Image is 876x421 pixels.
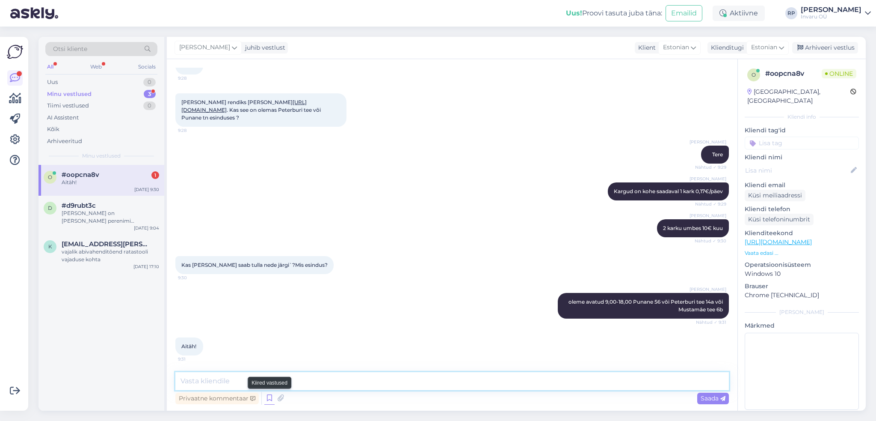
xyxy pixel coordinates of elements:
b: Uus! [566,9,582,17]
span: [PERSON_NAME] [690,286,726,293]
div: RP [785,7,797,19]
span: 9:30 [178,275,210,281]
div: Proovi tasuta juba täna: [566,8,662,18]
div: [DATE] 17:10 [133,263,159,270]
a: [PERSON_NAME]Invaru OÜ [801,6,871,20]
span: oleme avatud 9,00-18,00 Punane 56 või Peterburi tee 14a või Mustamäe tee 6b [568,299,724,313]
span: Kas [PERSON_NAME] saab tulla nede järgi`?Mis esindus? [181,262,328,268]
div: Küsi meiliaadressi [745,190,805,201]
div: Aitäh! [62,179,159,186]
div: Aktiivne [713,6,765,21]
a: [URL][DOMAIN_NAME] [745,238,812,246]
span: Saada [701,394,725,402]
div: # oopcna8v [765,69,822,79]
div: Invaru OÜ [801,13,861,20]
span: [PERSON_NAME] [690,139,726,145]
span: Tere [712,151,723,158]
div: Kliendi info [745,113,859,121]
div: All [45,61,55,72]
div: 0 [143,78,156,87]
p: Brauser [745,282,859,291]
div: Küsi telefoninumbrit [745,214,814,225]
div: Privaatne kommentaar [175,393,259,404]
div: 1 [151,171,159,179]
div: [DATE] 9:04 [134,225,159,231]
p: Vaata edasi ... [745,249,859,257]
div: Arhiveeritud [47,137,82,146]
input: Lisa tag [745,137,859,149]
span: Estonian [751,43,777,52]
p: Kliendi tag'id [745,126,859,135]
span: 9:31 [178,356,210,362]
div: [PERSON_NAME] [801,6,861,13]
span: 2 karku umbes 10€ kuu [663,225,723,231]
span: o [48,174,52,180]
span: [PERSON_NAME] [179,43,230,52]
p: Kliendi email [745,181,859,190]
span: d [48,205,52,211]
p: Windows 10 [745,269,859,278]
span: [PERSON_NAME] rendiks [PERSON_NAME] . Kas see on olemas Peterburi tee või Punane tn esinduses ? [181,99,322,121]
span: Estonian [663,43,689,52]
p: Chrome [TECHNICAL_ID] [745,291,859,300]
div: Minu vestlused [47,90,92,99]
p: Operatsioonisüsteem [745,260,859,269]
span: Minu vestlused [82,152,121,160]
div: 3 [144,90,156,99]
span: Otsi kliente [53,45,87,54]
div: Arhiveeri vestlus [792,42,858,54]
span: Nähtud ✓ 9:30 [694,238,726,244]
div: vajalik abivahenditõend ratastooli vajaduse kohta [62,248,159,263]
img: Askly Logo [7,44,23,60]
span: #oopcna8v [62,171,99,179]
div: Socials [136,61,157,72]
span: 9:28 [178,127,210,134]
div: AI Assistent [47,113,79,122]
div: 0 [143,102,156,110]
p: Kliendi telefon [745,205,859,214]
button: Emailid [666,5,702,21]
div: [PERSON_NAME] [745,308,859,316]
span: Online [822,69,856,78]
div: Klienditugi [707,43,744,52]
span: kaire.kinkar@gmail.com [62,240,151,248]
span: o [752,72,756,78]
div: Kõik [47,125,59,134]
div: Web [89,61,104,72]
span: [PERSON_NAME] [690,176,726,182]
input: Lisa nimi [745,166,849,175]
span: Kargud on kohe saadaval 1 kark 0,17€/päev [614,188,723,194]
span: [PERSON_NAME] [690,212,726,219]
span: Nähtud ✓ 9:29 [694,201,726,207]
small: Kiired vastused [252,379,287,386]
div: juhib vestlust [242,43,285,52]
div: Tiimi vestlused [47,102,89,110]
span: Aitäh! [181,343,196,349]
span: #d9rubt3c [62,202,96,209]
p: Kliendi nimi [745,153,859,162]
div: [GEOGRAPHIC_DATA], [GEOGRAPHIC_DATA] [747,87,850,105]
p: Klienditeekond [745,229,859,238]
span: k [48,243,52,250]
div: Klient [635,43,656,52]
p: Märkmed [745,321,859,330]
div: Uus [47,78,58,87]
div: [PERSON_NAME] on [PERSON_NAME] perenimi [PERSON_NAME] [PERSON_NAME] soovite? [62,209,159,225]
span: Nähtud ✓ 9:31 [694,319,726,325]
span: 9:28 [178,75,210,81]
span: Nähtud ✓ 9:29 [694,164,726,170]
div: [DATE] 9:30 [134,186,159,193]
